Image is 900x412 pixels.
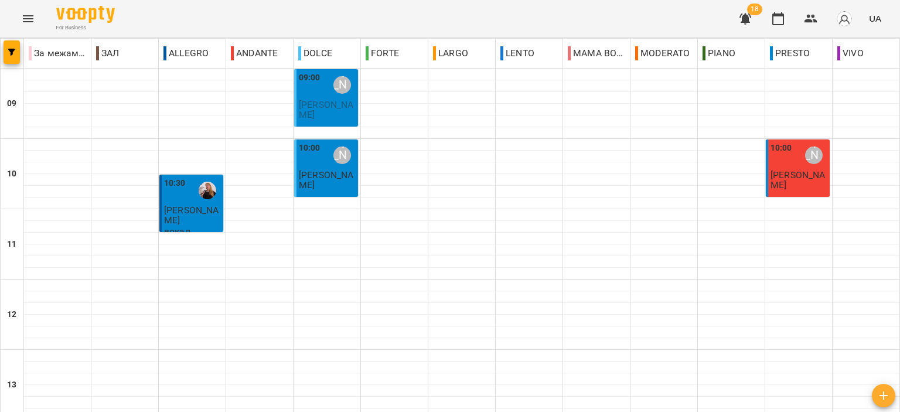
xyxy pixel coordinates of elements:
[29,46,86,60] p: За межами школи
[805,147,823,164] div: Юдіна Альона
[872,384,895,407] button: Створити урок
[568,46,625,60] p: MAMA BOSS
[7,168,16,181] h6: 10
[747,4,762,15] span: 18
[7,308,16,321] h6: 12
[163,46,209,60] p: ALLEGRO
[96,46,120,60] p: ЗАЛ
[56,6,115,23] img: Voopty Logo
[164,177,186,190] label: 10:30
[299,99,353,120] span: [PERSON_NAME]
[231,46,278,60] p: ANDANTE
[299,71,321,84] label: 09:00
[635,46,690,60] p: MODERATO
[7,238,16,251] h6: 11
[56,24,115,32] span: For Business
[298,46,332,60] p: DOLCE
[771,169,825,190] span: [PERSON_NAME]
[771,142,792,155] label: 10:00
[366,46,399,60] p: FORTE
[433,46,468,60] p: LARGO
[333,147,351,164] div: Дубина Аліна
[864,8,886,29] button: UA
[500,46,534,60] p: LENTO
[164,226,190,236] p: вокал
[836,11,853,27] img: avatar_s.png
[703,46,735,60] p: PIANO
[333,76,351,94] div: Дубина Аліна
[299,142,321,155] label: 10:00
[837,46,864,60] p: VIVO
[770,46,810,60] p: PRESTO
[7,97,16,110] h6: 09
[869,12,881,25] span: UA
[299,169,353,190] span: [PERSON_NAME]
[14,5,42,33] button: Menu
[199,182,216,199] img: Корма Світлана
[7,379,16,391] h6: 13
[164,205,219,226] span: [PERSON_NAME]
